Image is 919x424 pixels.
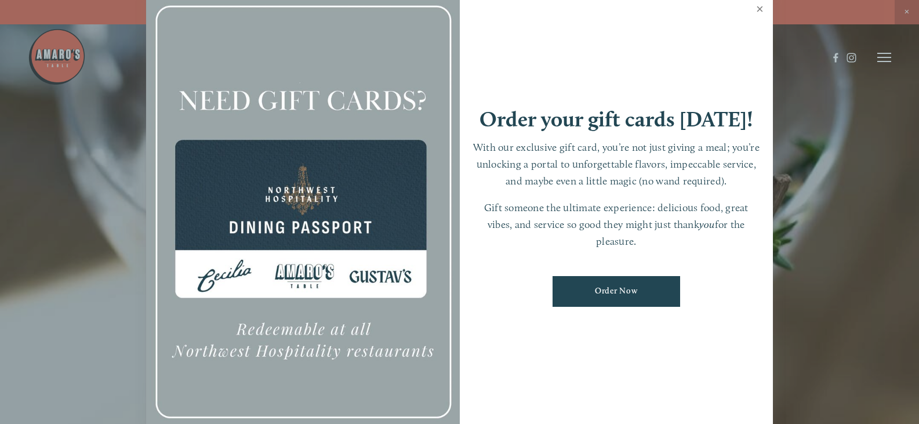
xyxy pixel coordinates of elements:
a: Order Now [553,276,680,307]
p: With our exclusive gift card, you’re not just giving a meal; you’re unlocking a portal to unforge... [471,139,762,189]
p: Gift someone the ultimate experience: delicious food, great vibes, and service so good they might... [471,200,762,249]
em: you [699,218,715,230]
h1: Order your gift cards [DATE]! [480,108,753,130]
